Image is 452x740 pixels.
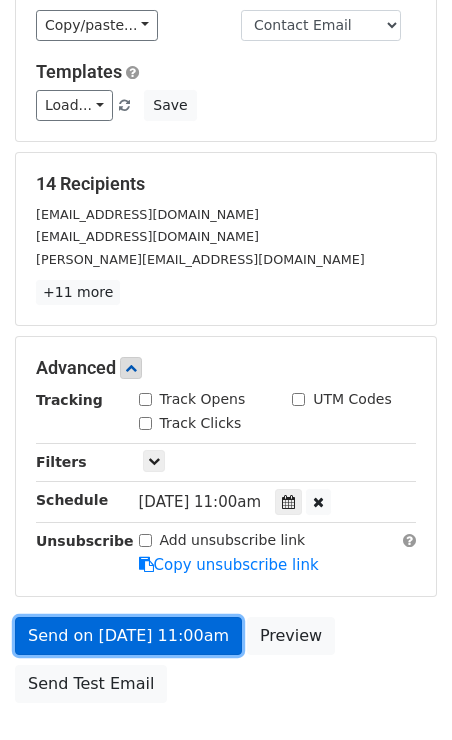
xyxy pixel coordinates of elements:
[36,357,416,379] h5: Advanced
[15,617,242,655] a: Send on [DATE] 11:00am
[36,61,122,82] a: Templates
[36,229,259,244] small: [EMAIL_ADDRESS][DOMAIN_NAME]
[352,644,452,740] iframe: Chat Widget
[36,90,113,121] a: Load...
[139,556,319,574] a: Copy unsubscribe link
[36,392,103,408] strong: Tracking
[36,207,259,222] small: [EMAIL_ADDRESS][DOMAIN_NAME]
[15,665,167,703] a: Send Test Email
[313,389,391,410] label: UTM Codes
[36,454,87,470] strong: Filters
[36,492,108,508] strong: Schedule
[160,389,246,410] label: Track Opens
[139,493,262,511] span: [DATE] 11:00am
[160,413,242,434] label: Track Clicks
[247,617,335,655] a: Preview
[36,533,134,549] strong: Unsubscribe
[36,173,416,195] h5: 14 Recipients
[36,10,158,41] a: Copy/paste...
[160,530,306,551] label: Add unsubscribe link
[36,280,120,305] a: +11 more
[144,90,196,121] button: Save
[36,252,365,267] small: [PERSON_NAME][EMAIL_ADDRESS][DOMAIN_NAME]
